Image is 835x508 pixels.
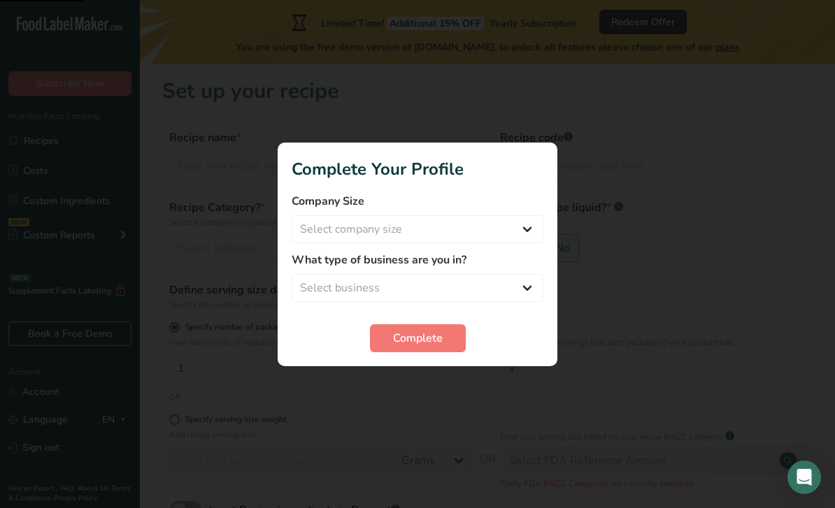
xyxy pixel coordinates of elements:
[292,252,543,268] label: What type of business are you in?
[787,460,821,494] div: Open Intercom Messenger
[292,193,543,210] label: Company Size
[370,324,466,352] button: Complete
[292,157,543,182] h1: Complete Your Profile
[393,330,443,347] span: Complete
